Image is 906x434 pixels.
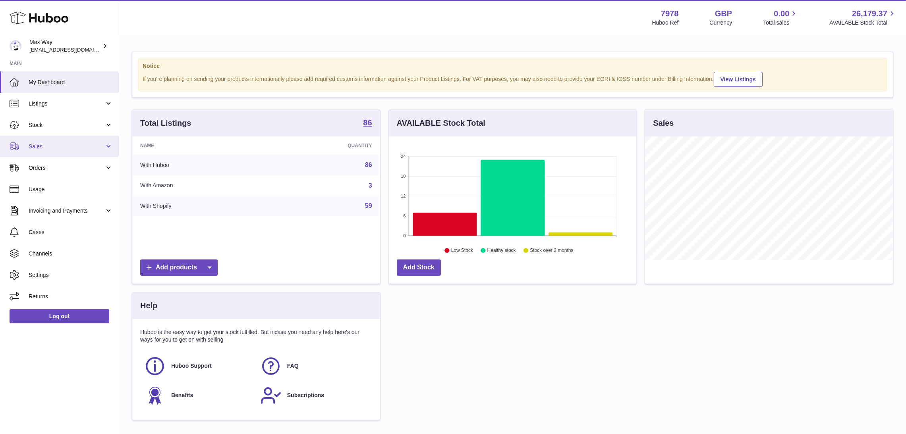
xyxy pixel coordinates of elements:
[451,248,473,253] text: Low Stock
[29,164,104,172] span: Orders
[363,119,372,128] a: 86
[171,362,212,370] span: Huboo Support
[401,174,406,179] text: 18
[652,19,679,27] div: Huboo Ref
[852,8,887,19] span: 26,179.37
[763,19,798,27] span: Total sales
[144,385,252,406] a: Benefits
[132,136,268,155] th: Name
[763,8,798,27] a: 0.00 Total sales
[397,259,441,276] a: Add Stock
[401,154,406,159] text: 24
[144,355,252,377] a: Huboo Support
[10,309,109,323] a: Log out
[10,40,21,52] img: Max@LongevityBox.co.uk
[132,175,268,196] td: With Amazon
[363,119,372,127] strong: 86
[171,392,193,399] span: Benefits
[653,118,674,129] h3: Sales
[140,328,372,344] p: Huboo is the easy way to get your stock fulfilled. But incase you need any help here's our ways f...
[260,385,368,406] a: Subscriptions
[365,202,372,209] a: 59
[369,182,372,189] a: 3
[29,250,113,257] span: Channels
[29,186,113,193] span: Usage
[29,121,104,129] span: Stock
[29,293,113,300] span: Returns
[140,259,218,276] a: Add products
[143,71,883,87] div: If you're planning on sending your products internationally please add required customs informati...
[530,248,573,253] text: Stock over 2 months
[29,271,113,279] span: Settings
[829,8,896,27] a: 26,179.37 AVAILABLE Stock Total
[268,136,380,155] th: Quantity
[397,118,485,129] h3: AVAILABLE Stock Total
[140,300,157,311] h3: Help
[143,62,883,70] strong: Notice
[487,248,516,253] text: Healthy stock
[132,155,268,175] td: With Huboo
[774,8,790,19] span: 0.00
[287,362,299,370] span: FAQ
[829,19,896,27] span: AVAILABLE Stock Total
[132,196,268,216] td: With Shopify
[29,38,101,54] div: Max Way
[715,8,732,19] strong: GBP
[29,143,104,150] span: Sales
[29,100,104,108] span: Listings
[29,79,113,86] span: My Dashboard
[365,161,372,168] a: 86
[287,392,324,399] span: Subscriptions
[29,46,117,53] span: [EMAIL_ADDRESS][DOMAIN_NAME]
[661,8,679,19] strong: 7978
[714,72,763,87] a: View Listings
[403,213,406,218] text: 6
[260,355,368,377] a: FAQ
[710,19,732,27] div: Currency
[29,207,104,215] span: Invoicing and Payments
[140,118,191,129] h3: Total Listings
[401,194,406,198] text: 12
[29,229,113,236] span: Cases
[403,233,406,238] text: 0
